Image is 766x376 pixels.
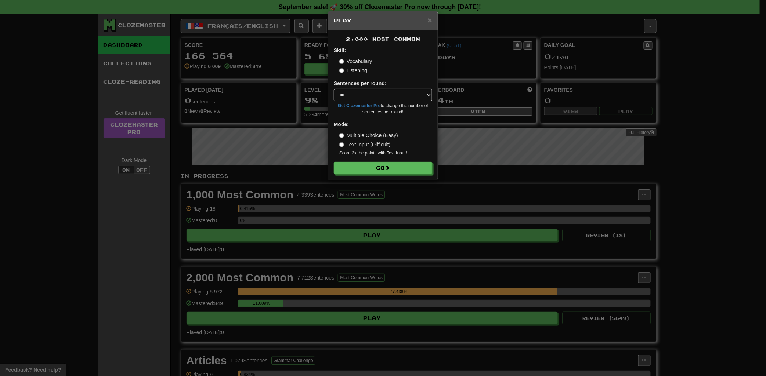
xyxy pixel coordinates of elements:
button: Go [334,162,432,174]
button: Close [428,16,432,24]
span: × [428,16,432,24]
h5: Play [334,17,432,24]
input: Vocabulary [339,59,344,64]
input: Text Input (Difficult) [339,142,344,147]
strong: Skill: [334,47,346,53]
small: Score 2x the points with Text Input ! [339,150,432,156]
a: Get Clozemaster Pro [338,103,381,108]
label: Text Input (Difficult) [339,141,391,148]
label: Listening [339,67,367,74]
label: Multiple Choice (Easy) [339,132,398,139]
input: Multiple Choice (Easy) [339,133,344,138]
label: Vocabulary [339,58,372,65]
strong: Mode: [334,121,349,127]
label: Sentences per round: [334,80,387,87]
input: Listening [339,68,344,73]
span: 2,000 Most Common [346,36,420,42]
small: to change the number of sentences per round! [334,103,432,115]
